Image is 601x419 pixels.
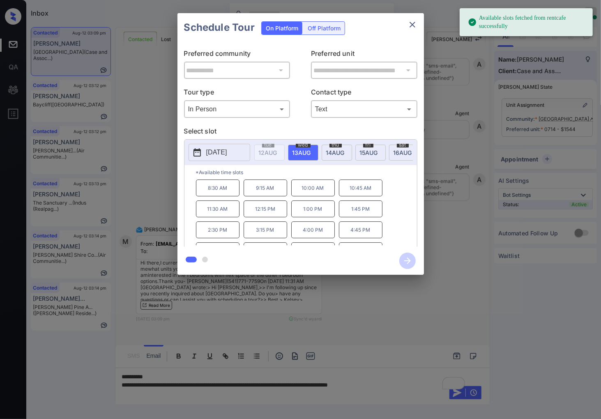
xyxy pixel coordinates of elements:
[355,145,386,161] div: date-select
[189,144,250,161] button: [DATE]
[397,143,409,147] span: sat
[186,102,288,116] div: In Person
[304,22,345,35] div: Off Platform
[296,143,311,147] span: wed
[329,143,342,147] span: thu
[291,221,335,238] p: 4:00 PM
[196,200,239,217] p: 11:30 AM
[363,143,373,147] span: fri
[196,165,417,180] p: *Available time slots
[326,149,345,156] span: 14 AUG
[311,87,417,100] p: Contact type
[322,145,352,161] div: date-select
[184,87,290,100] p: Tour type
[244,180,287,196] p: 9:15 AM
[244,200,287,217] p: 12:15 PM
[196,242,239,259] p: 8:45 AM
[184,126,417,139] p: Select slot
[292,149,311,156] span: 13 AUG
[291,180,335,196] p: 10:00 AM
[468,11,586,34] div: Available slots fetched from rentcafe successfully
[196,221,239,238] p: 2:30 PM
[339,221,382,238] p: 4:45 PM
[339,242,382,259] p: 11:00 AM
[404,16,421,33] button: close
[244,242,287,259] p: 9:30 AM
[244,221,287,238] p: 3:15 PM
[196,180,239,196] p: 8:30 AM
[360,149,378,156] span: 15 AUG
[262,22,302,35] div: On Platform
[394,149,412,156] span: 16 AUG
[311,48,417,62] p: Preferred unit
[291,200,335,217] p: 1:00 PM
[389,145,419,161] div: date-select
[184,48,290,62] p: Preferred community
[313,102,415,116] div: Text
[177,13,261,42] h2: Schedule Tour
[394,250,421,272] button: btn-next
[339,200,382,217] p: 1:45 PM
[339,180,382,196] p: 10:45 AM
[206,147,227,157] p: [DATE]
[291,242,335,259] p: 10:15 AM
[288,145,318,161] div: date-select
